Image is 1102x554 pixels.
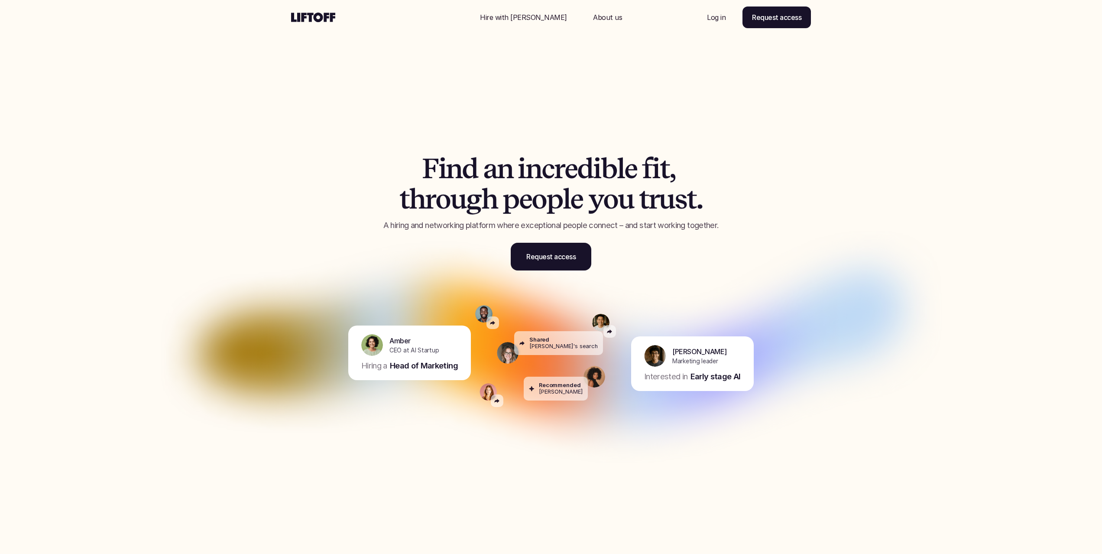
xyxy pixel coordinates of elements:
[742,7,811,28] a: Request access
[438,153,446,184] span: i
[583,7,632,28] a: Nav Link
[577,153,593,184] span: d
[660,153,669,184] span: t
[519,184,532,214] span: e
[563,184,570,214] span: l
[648,184,659,214] span: r
[511,243,591,270] a: Request access
[652,153,660,184] span: i
[389,336,411,346] p: Amber
[601,153,617,184] span: b
[539,389,583,395] p: [PERSON_NAME]
[425,184,435,214] span: r
[480,12,567,23] p: Hire with [PERSON_NAME]
[624,153,637,184] span: e
[435,184,450,214] span: o
[497,153,513,184] span: n
[390,360,458,372] p: Head of Marketing
[669,153,675,184] span: ,
[554,153,564,184] span: r
[361,360,387,372] p: Hiring a
[422,153,438,184] span: F
[593,12,622,23] p: About us
[546,184,563,214] span: p
[470,7,577,28] a: Nav Link
[618,184,634,214] span: u
[674,184,687,214] span: s
[529,343,598,350] p: [PERSON_NAME]'s search
[532,184,546,214] span: o
[658,184,674,214] span: u
[539,382,581,388] p: Recommended
[483,153,497,184] span: a
[639,184,648,214] span: t
[502,184,519,214] span: p
[526,251,576,262] p: Request access
[541,153,554,184] span: c
[466,184,481,214] span: g
[462,153,478,184] span: d
[529,336,549,343] p: Shared
[409,184,425,214] span: h
[642,153,652,184] span: f
[481,184,497,214] span: h
[588,184,603,214] span: y
[518,153,525,184] span: i
[389,346,439,355] p: CEO at AI Startup
[446,153,462,184] span: n
[450,184,466,214] span: u
[697,7,736,28] a: Nav Link
[367,220,735,231] p: A hiring and networking platform where exceptional people connect – and start working together.
[690,371,741,382] p: Early stage AI
[593,153,601,184] span: i
[696,184,703,214] span: .
[687,184,696,214] span: t
[707,12,726,23] p: Log in
[564,153,577,184] span: e
[672,346,727,357] p: [PERSON_NAME]
[617,153,624,184] span: l
[672,357,718,366] p: Marketing leader
[525,153,541,184] span: n
[644,371,688,382] p: Interested in
[752,12,801,23] p: Request access
[570,184,583,214] span: e
[399,184,409,214] span: t
[603,184,618,214] span: o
